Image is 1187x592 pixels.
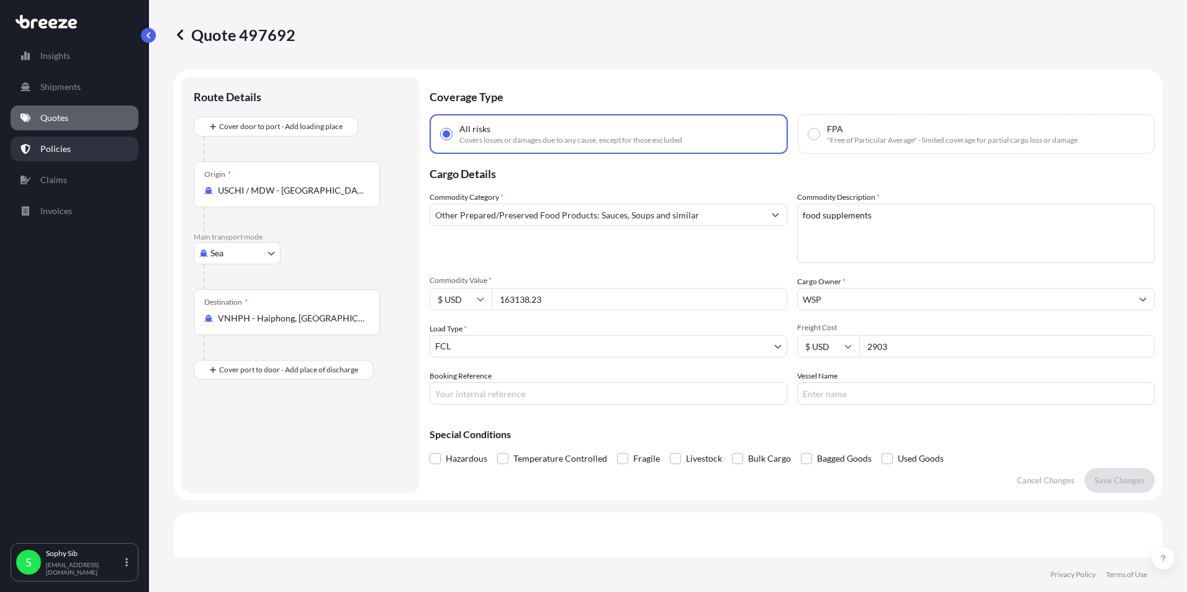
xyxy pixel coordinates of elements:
span: Cover door to port - Add loading place [219,120,343,133]
span: Hazardous [446,449,487,468]
input: Your internal reference [430,382,787,405]
span: All risks [459,123,490,135]
label: Commodity Description [797,191,880,204]
p: Save Changes [1094,474,1145,487]
button: Cover door to port - Add loading place [194,117,358,137]
p: Special Conditions [430,429,1155,439]
textarea: food supplements [797,204,1155,263]
button: FCL [430,335,787,357]
input: Origin [218,184,364,197]
button: Show suggestions [1132,288,1154,310]
p: Route Details [194,89,261,104]
p: Invoices [40,205,72,217]
p: Cancel Changes [1017,474,1075,487]
label: Booking Reference [430,370,492,382]
span: Commodity Value [430,276,787,285]
p: Coverage Type [430,77,1155,114]
input: Destination [218,312,364,325]
input: Enter name [797,382,1155,405]
input: Full name [798,288,1132,310]
p: Shipments [40,81,81,93]
button: Save Changes [1085,468,1155,493]
span: Load Type [430,323,467,335]
a: Policies [11,137,138,161]
a: Invoices [11,199,138,223]
span: Freight Cost [797,323,1155,333]
p: Cargo Details [430,154,1155,191]
div: Origin [204,169,231,179]
p: Main transport mode [194,232,407,242]
button: Cover port to door - Add place of discharge [194,360,374,380]
p: Policies [40,143,71,155]
span: Used Goods [898,449,944,468]
span: Sea [210,247,223,259]
a: Shipments [11,74,138,99]
span: "Free of Particular Average" - limited coverage for partial cargo loss or damage [827,135,1078,145]
input: Enter amount [859,335,1155,357]
label: Vessel Name [797,370,837,382]
p: [EMAIL_ADDRESS][DOMAIN_NAME] [46,561,123,576]
p: Quotes [40,112,68,124]
p: Quote 497692 [174,25,296,45]
span: Livestock [686,449,722,468]
p: Sophy Sib [46,549,123,558]
a: Claims [11,168,138,192]
button: Select transport [194,242,281,264]
a: Quotes [11,105,138,130]
input: All risksCovers losses or damages due to any cause, except for those excluded [441,128,452,140]
span: FPA [827,123,843,135]
p: Insights [40,50,70,62]
span: Fragile [633,449,660,468]
span: S [25,556,32,568]
button: Show suggestions [764,204,787,226]
a: Privacy Policy [1050,570,1096,580]
label: Commodity Category [430,191,503,204]
input: FPA"Free of Particular Average" - limited coverage for partial cargo loss or damage [808,128,819,140]
button: Cancel Changes [1007,468,1085,493]
span: Temperature Controlled [513,449,607,468]
span: Cover port to door - Add place of discharge [219,364,358,376]
a: Terms of Use [1106,570,1147,580]
span: Bulk Cargo [748,449,791,468]
span: FCL [435,340,451,352]
div: Destination [204,297,248,307]
label: Cargo Owner [797,276,846,288]
span: Bagged Goods [817,449,872,468]
input: Type amount [492,288,787,310]
span: Covers losses or damages due to any cause, except for those excluded [459,135,682,145]
p: Claims [40,174,67,186]
a: Insights [11,43,138,68]
input: Select a commodity type [430,204,764,226]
